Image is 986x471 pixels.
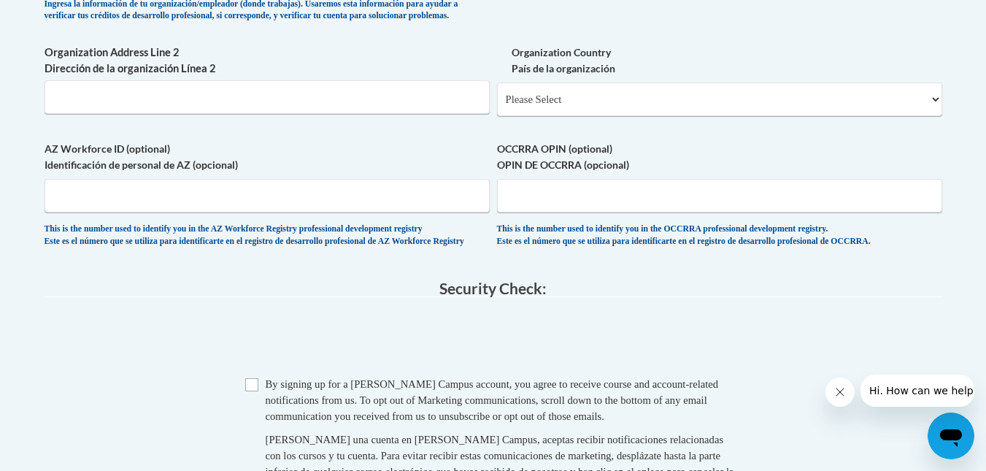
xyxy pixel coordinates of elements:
label: OCCRRA OPIN (optional) OPIN DE OCCRRA (opcional) [497,141,942,173]
label: Organization Country País de la organización [497,45,942,77]
iframe: Message from company [860,375,974,407]
label: Organization Address Line 2 Dirección de la organización Línea 2 [45,45,490,77]
label: AZ Workforce ID (optional) Identificación de personal de AZ (opcional) [45,141,490,173]
span: By signing up for a [PERSON_NAME] Campus account, you agree to receive course and account-related... [266,378,719,422]
span: Security Check: [439,279,547,297]
input: Metadata input [45,80,490,114]
span: Hi. How can we help? [9,10,118,22]
iframe: reCAPTCHA [382,312,604,369]
div: This is the number used to identify you in the AZ Workforce Registry professional development reg... [45,223,490,248]
iframe: Button to launch messaging window [928,413,974,459]
div: This is the number used to identify you in the OCCRRA professional development registry. Este es ... [497,223,942,248]
iframe: Close message [825,378,855,407]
